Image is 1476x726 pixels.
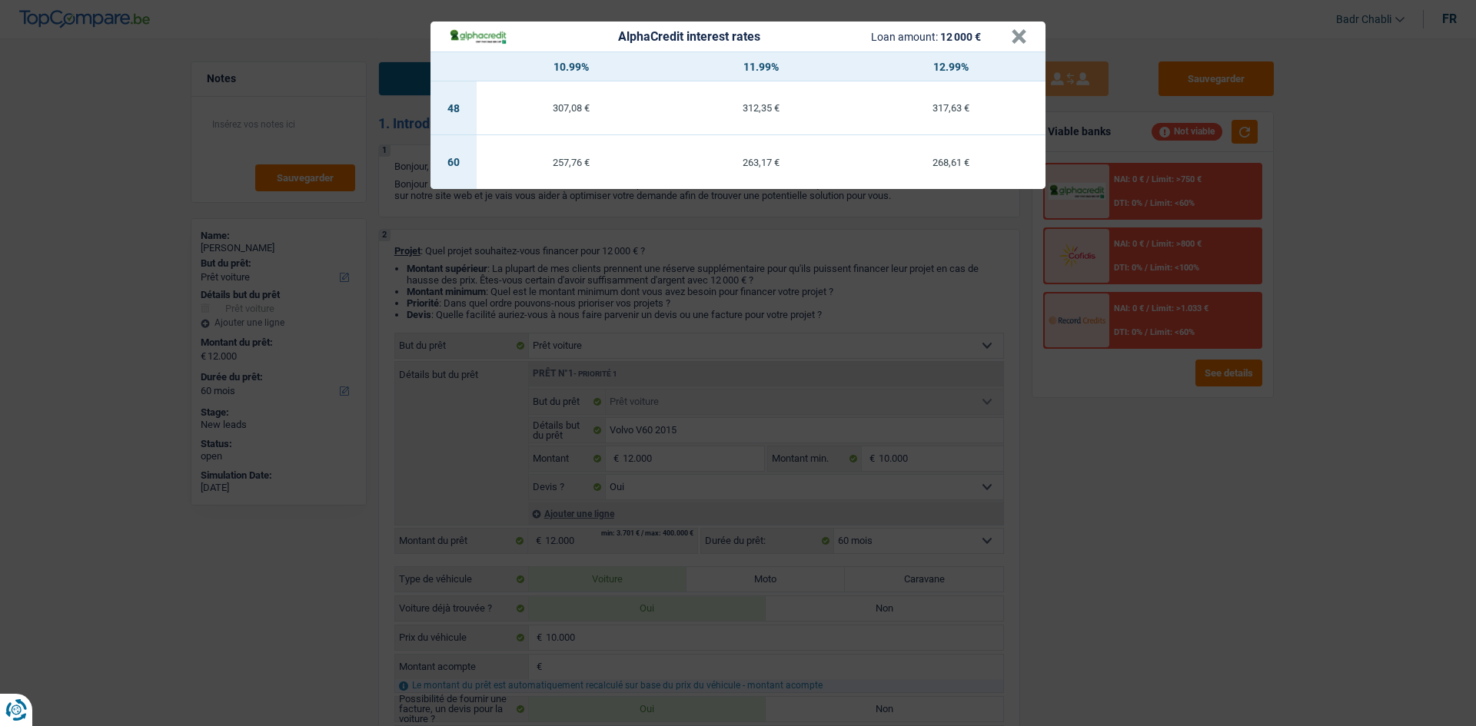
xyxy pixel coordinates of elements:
[430,135,477,189] td: 60
[940,31,981,43] span: 12 000 €
[667,157,856,167] div: 263,17 €
[667,103,856,113] div: 312,35 €
[430,81,477,135] td: 48
[1011,29,1027,45] button: ×
[477,103,667,113] div: 307,08 €
[477,157,667,167] div: 257,76 €
[618,31,760,43] div: AlphaCredit interest rates
[856,157,1045,167] div: 268,61 €
[449,28,507,45] img: AlphaCredit
[856,52,1045,81] th: 12.99%
[856,103,1045,113] div: 317,63 €
[477,52,667,81] th: 10.99%
[667,52,856,81] th: 11.99%
[871,31,938,43] span: Loan amount:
